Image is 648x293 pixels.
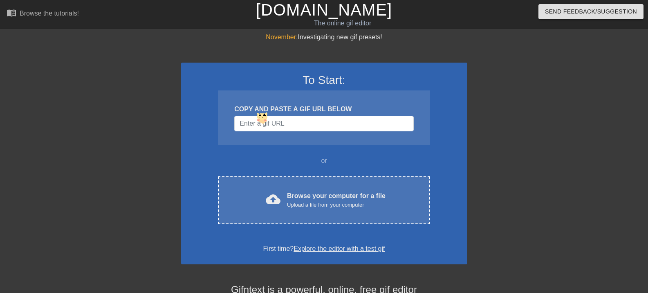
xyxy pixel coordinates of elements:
[266,192,280,207] span: cloud_upload
[192,244,457,254] div: First time?
[192,73,457,87] h3: To Start:
[7,8,16,18] span: menu_book
[545,7,637,17] span: Send Feedback/Suggestion
[181,32,467,42] div: Investigating new gif presets!
[234,104,413,114] div: COPY AND PASTE A GIF URL BELOW
[257,112,267,124] img: I0yANGAJEfpratK1JTkx8AAAAASUVORK5CYII=
[256,1,392,19] a: [DOMAIN_NAME]
[538,4,644,19] button: Send Feedback/Suggestion
[202,156,446,166] div: or
[287,191,386,209] div: Browse your computer for a file
[20,10,79,17] div: Browse the tutorials!
[220,18,465,28] div: The online gif editor
[7,8,79,20] a: Browse the tutorials!
[287,201,386,209] div: Upload a file from your computer
[294,245,385,252] a: Explore the editor with a test gif
[266,34,298,41] span: November:
[234,116,413,131] input: Username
